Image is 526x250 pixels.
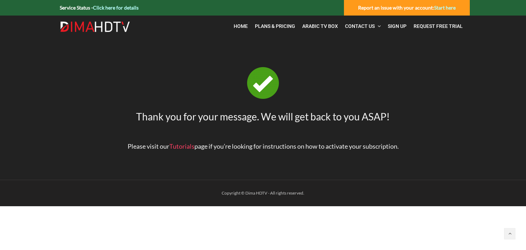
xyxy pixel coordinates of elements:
[358,5,456,11] strong: Report an issue with your account:
[56,189,470,197] div: Copyright © Dima HDTV - All rights reserved.
[299,19,341,34] a: Arabic TV Box
[93,5,139,11] a: Click here for details
[384,19,410,34] a: Sign Up
[247,67,279,99] img: tick
[169,142,194,150] a: Tutorials
[60,21,130,32] img: Dima HDTV
[234,23,248,29] span: Home
[410,19,466,34] a: Request Free Trial
[414,23,463,29] span: Request Free Trial
[251,19,299,34] a: Plans & Pricing
[388,23,407,29] span: Sign Up
[128,142,399,150] span: Please visit our page if you’re looking for instructions on how to activate your subscription.
[230,19,251,34] a: Home
[341,19,384,34] a: Contact Us
[136,111,390,123] span: Thank you for your message. We will get back to you ASAP!
[255,23,295,29] span: Plans & Pricing
[504,228,515,239] a: Back to top
[302,23,338,29] span: Arabic TV Box
[345,23,375,29] span: Contact Us
[60,5,139,11] strong: Service Status -
[434,5,456,11] a: Start here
